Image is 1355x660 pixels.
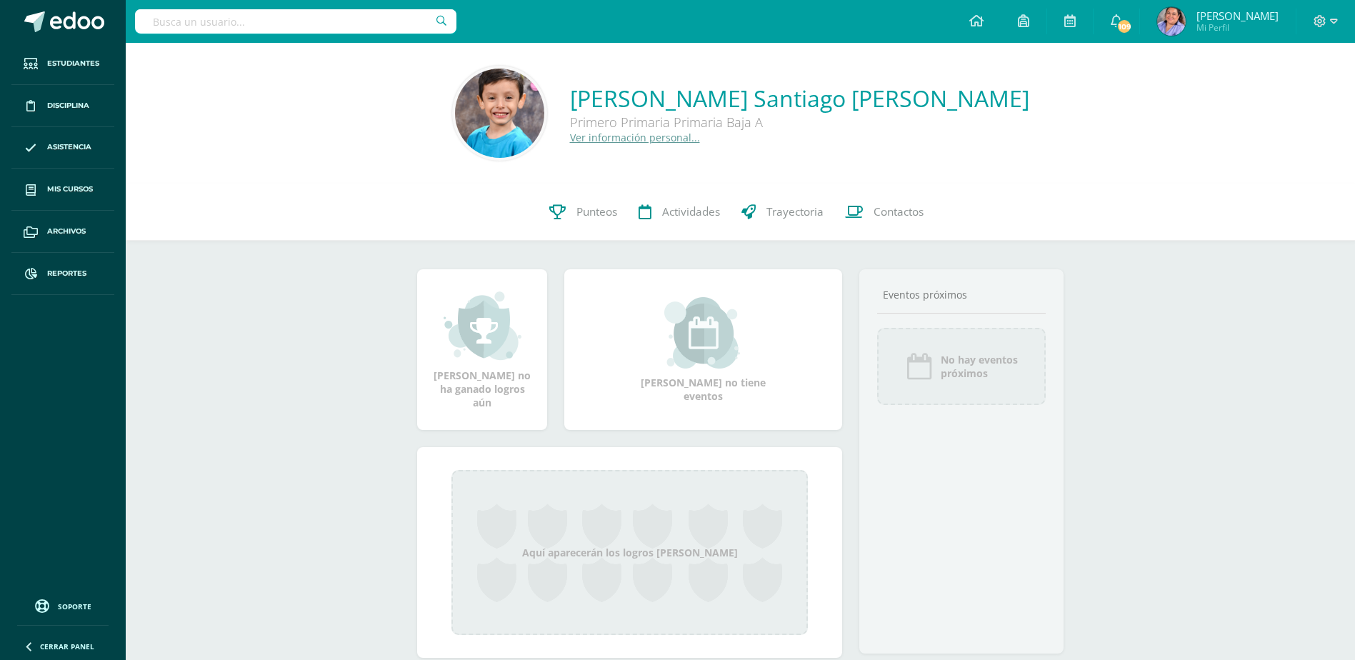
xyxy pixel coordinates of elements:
[47,141,91,153] span: Asistencia
[47,100,89,111] span: Disciplina
[11,127,114,169] a: Asistencia
[11,253,114,295] a: Reportes
[17,596,109,615] a: Soporte
[905,352,934,381] img: event_icon.png
[1116,19,1132,34] span: 109
[47,226,86,237] span: Archivos
[877,288,1046,301] div: Eventos próximos
[40,641,94,651] span: Cerrar panel
[444,290,521,361] img: achievement_small.png
[941,353,1018,380] span: No hay eventos próximos
[539,184,628,241] a: Punteos
[47,58,99,69] span: Estudiantes
[11,43,114,85] a: Estudiantes
[455,69,544,158] img: e28963c6784cce357d6ff77ba67f2153.png
[632,297,775,403] div: [PERSON_NAME] no tiene eventos
[576,204,617,219] span: Punteos
[135,9,456,34] input: Busca un usuario...
[47,184,93,195] span: Mis cursos
[11,85,114,127] a: Disciplina
[1196,21,1279,34] span: Mi Perfil
[731,184,834,241] a: Trayectoria
[11,211,114,253] a: Archivos
[834,184,934,241] a: Contactos
[451,470,808,635] div: Aquí aparecerán los logros [PERSON_NAME]
[58,601,91,611] span: Soporte
[874,204,924,219] span: Contactos
[628,184,731,241] a: Actividades
[1157,7,1186,36] img: 1841256978d8cda65f8cc917dd8b80b1.png
[11,169,114,211] a: Mis cursos
[1196,9,1279,23] span: [PERSON_NAME]
[431,290,533,409] div: [PERSON_NAME] no ha ganado logros aún
[47,268,86,279] span: Reportes
[662,204,720,219] span: Actividades
[570,83,1029,114] a: [PERSON_NAME] Santiago [PERSON_NAME]
[570,131,700,144] a: Ver información personal...
[570,114,999,131] div: Primero Primaria Primaria Baja A
[766,204,824,219] span: Trayectoria
[664,297,742,369] img: event_small.png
